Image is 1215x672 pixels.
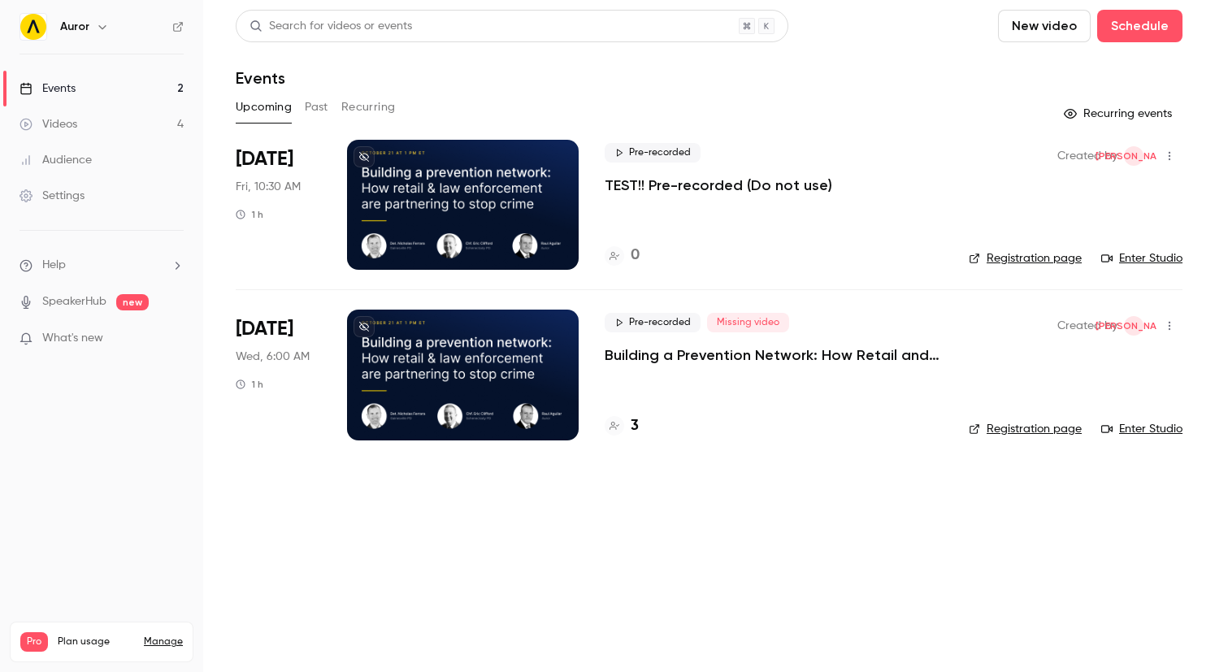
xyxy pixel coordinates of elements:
[236,349,310,365] span: Wed, 6:00 AM
[20,152,92,168] div: Audience
[605,143,701,163] span: Pre-recorded
[1101,250,1182,267] a: Enter Studio
[1124,316,1143,336] span: Jamie Orsbourn
[164,332,184,346] iframe: Noticeable Trigger
[998,10,1091,42] button: New video
[42,257,66,274] span: Help
[305,94,328,120] button: Past
[236,179,301,195] span: Fri, 10:30 AM
[631,415,639,437] h4: 3
[20,80,76,97] div: Events
[236,68,285,88] h1: Events
[20,14,46,40] img: Auror
[707,313,789,332] span: Missing video
[236,140,321,270] div: Oct 10 Fri, 10:30 AM (Pacific/Auckland)
[42,293,106,310] a: SpeakerHub
[605,415,639,437] a: 3
[20,257,184,274] li: help-dropdown-opener
[20,188,85,204] div: Settings
[341,94,396,120] button: Recurring
[236,316,293,342] span: [DATE]
[144,635,183,648] a: Manage
[1124,146,1143,166] span: Jamie Orsbourn
[969,250,1082,267] a: Registration page
[250,18,412,35] div: Search for videos or events
[116,294,149,310] span: new
[236,208,263,221] div: 1 h
[1101,421,1182,437] a: Enter Studio
[60,19,89,35] h6: Auror
[42,330,103,347] span: What's new
[58,635,134,648] span: Plan usage
[605,245,640,267] a: 0
[20,632,48,652] span: Pro
[1096,316,1173,336] span: [PERSON_NAME]
[1057,316,1117,336] span: Created by
[236,378,263,391] div: 1 h
[236,310,321,440] div: Oct 21 Tue, 1:00 PM (America/New York)
[236,94,292,120] button: Upcoming
[1096,146,1173,166] span: [PERSON_NAME]
[236,146,293,172] span: [DATE]
[20,116,77,132] div: Videos
[605,345,943,365] a: Building a Prevention Network: How Retail and Law Enforcement Are Partnering to Stop Crime
[1097,10,1182,42] button: Schedule
[605,313,701,332] span: Pre-recorded
[631,245,640,267] h4: 0
[969,421,1082,437] a: Registration page
[605,176,832,195] a: TEST!! Pre-recorded (Do not use)
[1057,146,1117,166] span: Created by
[1057,101,1182,127] button: Recurring events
